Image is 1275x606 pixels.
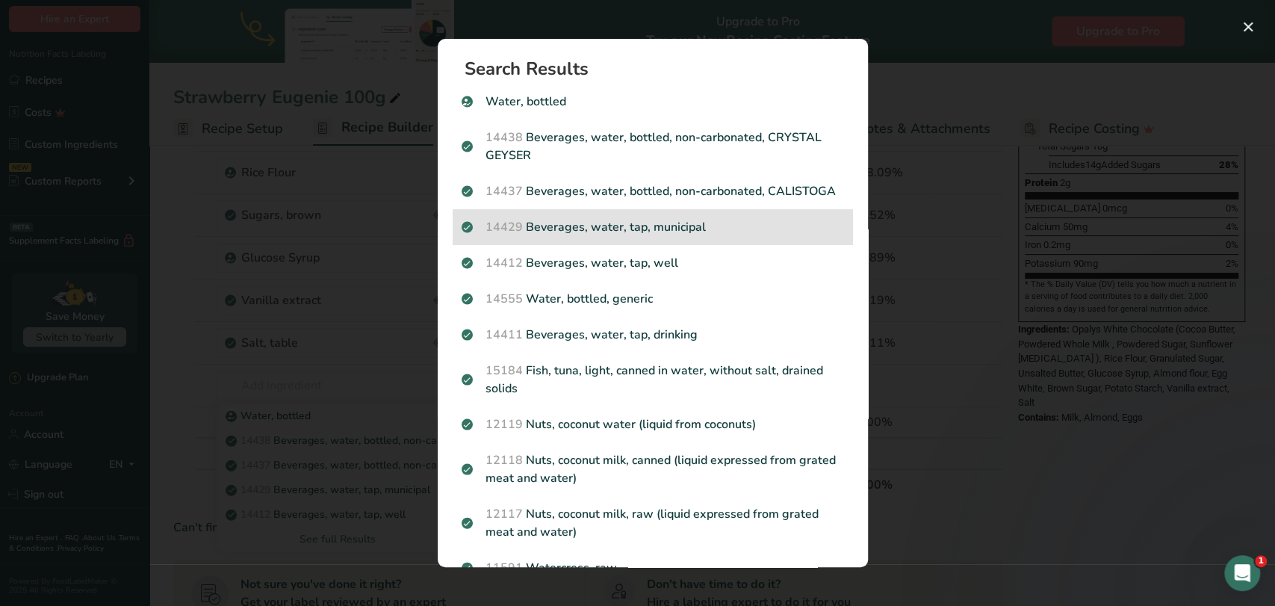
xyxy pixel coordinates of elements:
div: Send us a message [31,188,249,204]
button: Help [149,466,224,526]
iframe: Intercom live chat [1224,555,1260,591]
div: How Subscription Upgrades Work on [DOMAIN_NAME] [22,397,277,440]
span: Search for help [31,238,121,254]
span: 12117 [486,506,523,522]
p: Water, bottled [462,93,844,111]
h1: Search Results [465,60,853,78]
div: How to Print Your Labels & Choose the Right Printer [31,359,250,391]
div: Close [257,24,284,51]
div: Hire an Expert Services [31,332,250,347]
p: How can we help? [30,132,269,157]
img: Profile image for Rana [217,24,246,54]
p: Beverages, water, bottled, non-carbonated, CALISTOGA [462,182,844,200]
img: Profile image for Rachelle [188,24,218,54]
span: 12119 [486,416,523,433]
img: logo [30,34,130,47]
p: Hi [PERSON_NAME] [30,106,269,132]
p: Nuts, coconut milk, canned (liquid expressed from grated meat and water) [462,451,844,487]
img: Profile image for Reem [160,24,190,54]
span: 15184 [486,362,523,379]
p: Beverages, water, tap, well [462,254,844,272]
span: 1 [1255,555,1267,567]
span: 14555 [486,291,523,307]
span: Help [175,504,199,514]
p: Nuts, coconut milk, raw (liquid expressed from grated meat and water) [462,505,844,541]
button: Messages [75,466,149,526]
span: 14429 [486,219,523,235]
span: Messages [87,504,138,514]
p: Watercress, raw [462,559,844,577]
div: How to Create and Customize a Compliant Nutrition Label with Food Label Maker [31,273,250,320]
div: How Subscription Upgrades Work on [DOMAIN_NAME] [31,403,250,434]
span: 11591 [486,560,523,576]
button: News [224,466,299,526]
span: 14411 [486,327,523,343]
div: How to Create and Customize a Compliant Nutrition Label with Food Label Maker [22,267,277,326]
span: 12118 [486,452,523,469]
p: Beverages, water, tap, municipal [462,218,844,236]
span: 14412 [486,255,523,271]
img: [Free Webinar] What's wrong with this Label? [16,455,283,560]
span: 14437 [486,183,523,200]
span: 14438 [486,129,523,146]
div: Hire an Expert Services [22,326,277,353]
p: Beverages, water, tap, drinking [462,326,844,344]
p: Beverages, water, bottled, non-carbonated, CRYSTAL GEYSER [462,129,844,164]
span: Home [20,504,54,514]
p: Nuts, coconut water (liquid from coconuts) [462,415,844,433]
div: Send us a message [15,176,284,217]
button: Search for help [22,231,277,261]
span: News [247,504,276,514]
div: How to Print Your Labels & Choose the Right Printer [22,353,277,397]
p: Water, bottled, generic [462,290,844,308]
p: Fish, tuna, light, canned in water, without salt, drained solids [462,362,844,398]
